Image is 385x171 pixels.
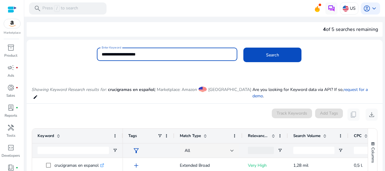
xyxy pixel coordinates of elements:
[54,5,60,12] span: /
[293,147,334,154] input: Search Volume Filter Input
[323,26,326,33] span: 4
[370,5,378,12] span: keyboard_arrow_down
[33,93,38,101] mat-icon: edit
[208,87,251,92] span: [GEOGRAPHIC_DATA]
[128,133,137,139] span: Tags
[7,104,15,111] span: lab_profile
[243,48,301,62] button: Search
[323,26,378,33] div: of 5 searches remaining
[354,133,362,139] span: CPC
[4,31,21,35] p: Marketplace
[363,5,370,12] span: account_circle
[6,133,15,138] p: Tools
[7,44,15,51] span: inventory_2
[16,106,18,109] span: fiber_manual_record
[338,148,343,153] button: Open Filter Menu
[4,19,20,28] img: amazon.svg
[6,93,15,98] p: Sales
[38,133,54,139] span: Keyword
[7,84,15,91] span: donut_small
[343,5,349,12] img: us.svg
[368,111,375,118] span: download
[7,64,15,71] span: campaign
[4,53,17,58] p: Product
[154,87,197,92] span: | Marketplace: Amazon
[185,148,190,153] span: All
[16,86,18,89] span: fiber_manual_record
[248,133,269,139] span: Relevance Score
[8,73,14,78] p: Ads
[38,147,109,154] input: Keyword Filter Input
[266,52,279,58] span: Search
[5,113,17,118] p: Reports
[366,109,378,121] button: download
[34,5,41,12] span: search
[113,148,117,153] button: Open Filter Menu
[180,133,201,139] span: Match Type
[350,3,356,14] p: US
[293,163,308,168] span: 1,28 mil
[252,86,378,99] p: Are you looking for Keyword data via API? If so, .
[370,147,376,163] span: Columns
[293,133,321,139] span: Search Volume
[7,124,15,131] span: handyman
[16,166,18,169] span: fiber_manual_record
[7,144,15,151] span: code_blocks
[42,5,78,12] p: Press to search
[133,162,140,169] span: add
[133,147,140,154] span: filter_alt
[31,87,107,92] i: Showing Keyword Research results for:
[108,87,154,92] span: crucigramas en español
[2,153,20,158] p: Developers
[16,66,18,69] span: fiber_manual_record
[278,148,282,153] button: Open Filter Menu
[102,45,121,50] mat-label: Enter Keyword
